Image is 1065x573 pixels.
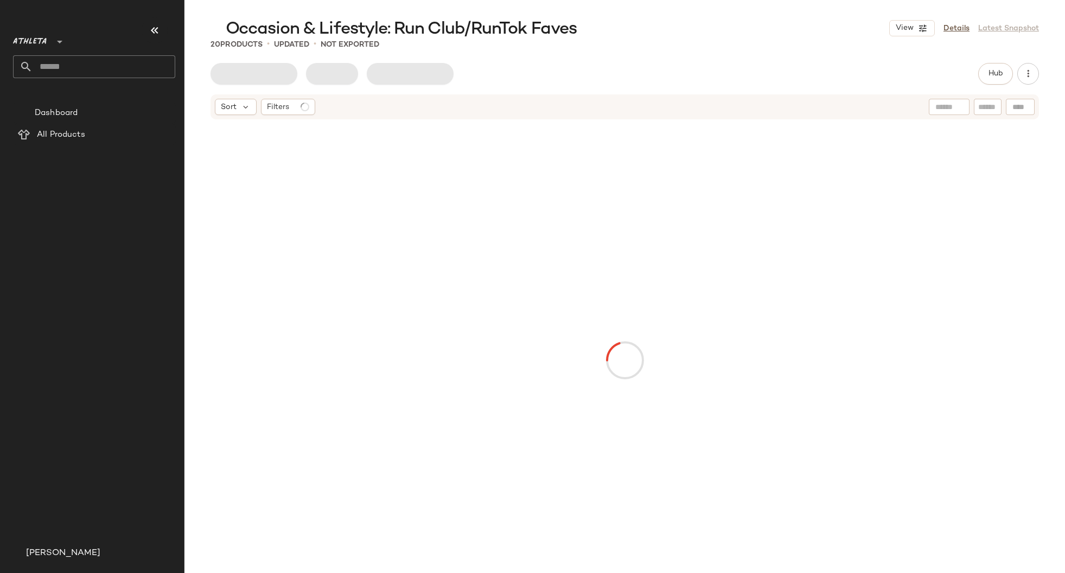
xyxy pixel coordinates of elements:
[267,101,289,113] span: Filters
[35,107,78,119] span: Dashboard
[988,69,1003,78] span: Hub
[978,63,1013,85] button: Hub
[226,18,577,40] span: Occasion & Lifestyle: Run Club/RunTok Faves
[26,547,100,560] span: [PERSON_NAME]
[211,39,263,50] div: Products
[274,39,309,50] p: updated
[943,23,970,34] a: Details
[267,38,270,51] span: •
[895,24,914,33] span: View
[13,29,47,49] span: Athleta
[211,41,220,49] span: 20
[314,38,316,51] span: •
[889,20,935,36] button: View
[321,39,379,50] p: Not Exported
[37,129,85,141] span: All Products
[221,101,237,113] span: Sort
